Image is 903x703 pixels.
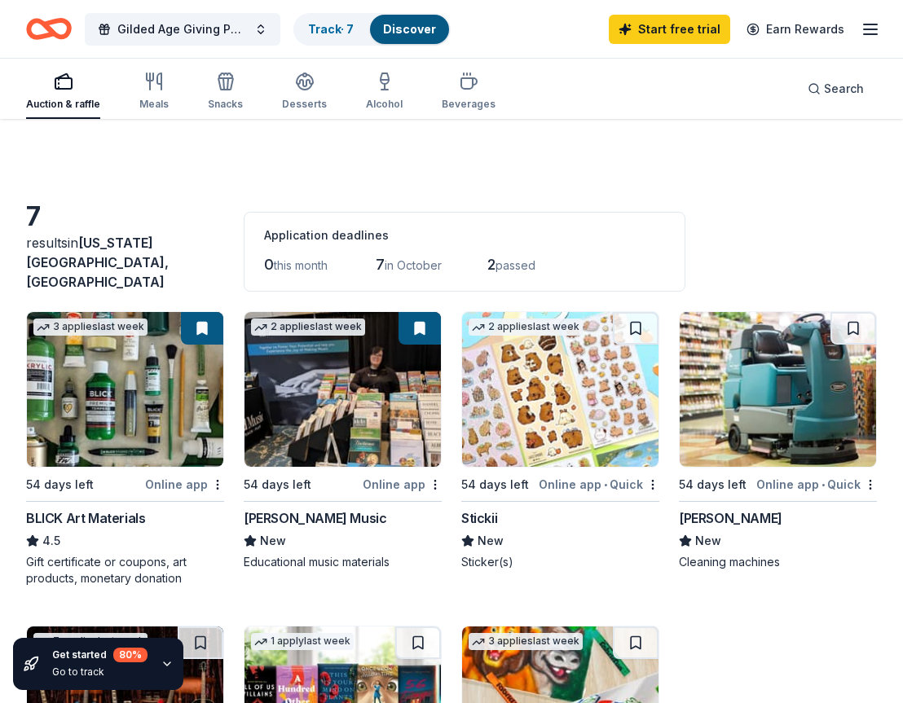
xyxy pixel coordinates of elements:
[461,311,659,570] a: Image for Stickii2 applieslast week54 days leftOnline app•QuickStickiiNewSticker(s)
[208,65,243,119] button: Snacks
[244,312,441,467] img: Image for Alfred Music
[251,319,365,336] div: 2 applies last week
[366,65,403,119] button: Alcohol
[496,258,535,272] span: passed
[679,311,877,570] a: Image for Tennant54 days leftOnline app•Quick[PERSON_NAME]NewCleaning machines
[145,474,224,494] div: Online app
[442,65,496,119] button: Beverages
[756,474,877,494] div: Online app Quick
[376,256,385,273] span: 7
[737,15,854,44] a: Earn Rewards
[274,258,328,272] span: this month
[33,319,148,336] div: 3 applies last week
[282,98,327,111] div: Desserts
[52,666,148,679] div: Go to track
[208,98,243,111] div: Snacks
[461,475,529,494] div: 54 days left
[366,98,403,111] div: Alcohol
[26,508,145,528] div: BLICK Art Materials
[462,312,659,467] img: Image for Stickii
[822,478,825,491] span: •
[26,65,100,119] button: Auction & raffle
[113,648,148,662] div: 80 %
[469,633,583,650] div: 3 applies last week
[251,633,354,650] div: 1 apply last week
[385,258,442,272] span: in October
[609,15,730,44] a: Start free trial
[264,226,665,245] div: Application deadlines
[139,98,169,111] div: Meals
[442,98,496,111] div: Beverages
[695,531,721,551] span: New
[26,235,169,290] span: [US_STATE][GEOGRAPHIC_DATA], [GEOGRAPHIC_DATA]
[461,554,659,570] div: Sticker(s)
[26,233,224,292] div: results
[52,648,148,662] div: Get started
[85,13,280,46] button: Gilded Age Giving Parlor Affair (Gala)
[469,319,583,336] div: 2 applies last week
[26,554,224,587] div: Gift certificate or coupons, art products, monetary donation
[795,72,877,105] button: Search
[117,20,248,39] span: Gilded Age Giving Parlor Affair (Gala)
[679,554,877,570] div: Cleaning machines
[679,475,747,494] div: 54 days left
[26,10,72,48] a: Home
[293,13,451,46] button: Track· 7Discover
[604,478,607,491] span: •
[383,22,436,36] a: Discover
[27,312,223,467] img: Image for BLICK Art Materials
[363,474,442,494] div: Online app
[244,311,442,570] a: Image for Alfred Music2 applieslast week54 days leftOnline app[PERSON_NAME] MusicNewEducational m...
[26,235,169,290] span: in
[26,311,224,587] a: Image for BLICK Art Materials3 applieslast week54 days leftOnline appBLICK Art Materials4.5Gift c...
[487,256,496,273] span: 2
[679,508,782,528] div: [PERSON_NAME]
[260,531,286,551] span: New
[461,508,497,528] div: Stickii
[42,531,60,551] span: 4.5
[26,200,224,233] div: 7
[680,312,876,467] img: Image for Tennant
[244,475,311,494] div: 54 days left
[26,475,94,494] div: 54 days left
[824,79,864,99] span: Search
[139,65,169,119] button: Meals
[539,474,659,494] div: Online app Quick
[308,22,354,36] a: Track· 7
[282,65,327,119] button: Desserts
[478,531,504,551] span: New
[244,554,442,570] div: Educational music materials
[244,508,386,528] div: [PERSON_NAME] Music
[26,98,100,111] div: Auction & raffle
[264,256,274,273] span: 0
